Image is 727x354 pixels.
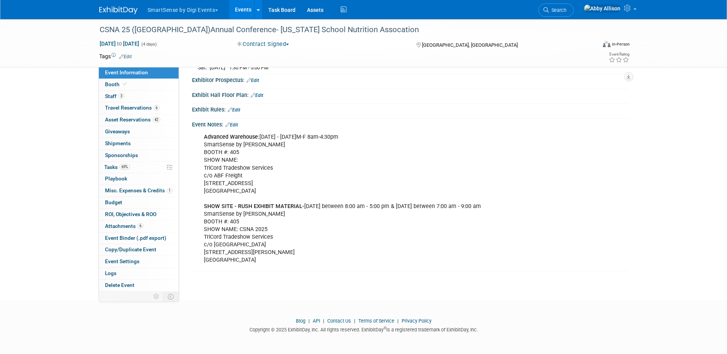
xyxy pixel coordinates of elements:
[307,318,312,324] span: |
[99,173,179,185] a: Playbook
[396,318,400,324] span: |
[105,258,139,264] span: Event Settings
[99,280,179,291] a: Delete Event
[99,67,179,79] a: Event Information
[105,93,124,99] span: Staff
[313,318,320,324] a: API
[296,318,305,324] a: Blog
[105,282,135,288] span: Delete Event
[99,150,179,161] a: Sponsorships
[99,209,179,220] a: ROI, Objectives & ROO
[105,270,117,276] span: Logs
[105,199,122,205] span: Budget
[204,203,304,210] b: SHOW SITE - RUSH EXHIBIT MATERIAL-
[120,164,130,170] span: 69%
[99,162,179,173] a: Tasks69%
[99,79,179,90] a: Booth
[538,3,574,17] a: Search
[105,116,160,123] span: Asset Reservations
[609,52,629,56] div: Event Rating
[99,52,132,60] td: Tags
[99,7,138,14] img: ExhibitDay
[321,318,326,324] span: |
[199,129,544,268] div: [DATE] - [DATE]M-F 8am-4:30pm SmartSense by [PERSON_NAME] BOOTH #: 405 SHOW NAME: TriCord Tradesh...
[228,107,240,113] a: Edit
[105,211,156,217] span: ROI, Objectives & ROO
[105,246,156,252] span: Copy/Duplicate Event
[150,292,163,302] td: Personalize Event Tab Strip
[104,164,130,170] span: Tasks
[192,74,628,84] div: Exhibitor Prospectus:
[167,188,172,193] span: 1
[551,40,630,51] div: Event Format
[141,42,157,47] span: (4 days)
[138,223,143,229] span: 6
[99,91,179,102] a: Staff3
[99,197,179,208] a: Budget
[99,185,179,197] a: Misc. Expenses & Credits1
[105,69,148,75] span: Event Information
[99,256,179,267] a: Event Settings
[225,122,238,128] a: Edit
[99,233,179,244] a: Event Binder (.pdf export)
[99,114,179,126] a: Asset Reservations42
[99,221,179,232] a: Attachments6
[352,318,357,324] span: |
[99,40,139,47] span: [DATE] [DATE]
[204,134,259,140] b: Advanced Warehouse:
[549,7,566,13] span: Search
[99,268,179,279] a: Logs
[105,152,138,158] span: Sponsorships
[105,81,128,87] span: Booth
[163,292,179,302] td: Toggle Event Tabs
[123,82,127,86] i: Booth reservation complete
[105,175,127,182] span: Playbook
[118,93,124,99] span: 3
[119,54,132,59] a: Edit
[603,41,610,47] img: Format-Inperson.png
[116,41,123,47] span: to
[402,318,432,324] a: Privacy Policy
[192,89,628,99] div: Exhibit Hall Floor Plan:
[105,105,159,111] span: Travel Reservations
[584,4,621,13] img: Abby Allison
[251,93,263,98] a: Edit
[99,102,179,114] a: Travel Reservations6
[327,318,351,324] a: Contact Us
[153,117,160,123] span: 42
[246,78,259,83] a: Edit
[358,318,394,324] a: Terms of Service
[229,65,268,70] span: 1:30 PM - 5:00 PM
[192,104,628,114] div: Exhibit Rules:
[235,40,292,48] button: Contract Signed
[97,23,585,37] div: CSNA 25 ([GEOGRAPHIC_DATA])Annual Conference- [US_STATE] School Nutrition Assocation
[384,326,386,330] sup: ®
[105,235,166,241] span: Event Binder (.pdf export)
[192,119,628,129] div: Event Notes:
[105,128,130,134] span: Giveaways
[105,223,143,229] span: Attachments
[99,244,179,256] a: Copy/Duplicate Event
[105,140,131,146] span: Shipments
[99,138,179,149] a: Shipments
[422,42,518,48] span: [GEOGRAPHIC_DATA], [GEOGRAPHIC_DATA]
[99,126,179,138] a: Giveaways
[105,187,172,193] span: Misc. Expenses & Credits
[612,41,630,47] div: In-Person
[154,105,159,111] span: 6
